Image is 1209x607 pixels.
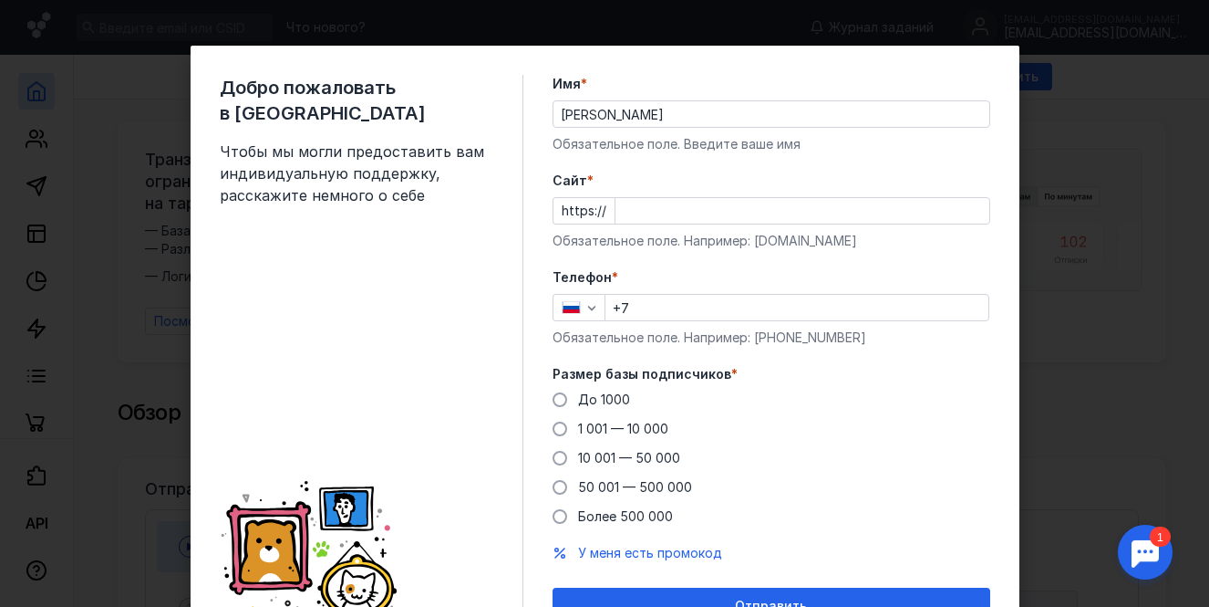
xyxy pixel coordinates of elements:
div: Обязательное поле. Например: [PHONE_NUMBER] [553,329,990,347]
span: Более 500 000 [578,508,673,524]
div: Обязательное поле. Введите ваше имя [553,135,990,153]
button: У меня есть промокод [578,544,722,562]
div: Обязательное поле. Например: [DOMAIN_NAME] [553,232,990,250]
span: Размер базы подписчиков [553,365,731,383]
span: У меня есть промокод [578,545,722,560]
span: Cайт [553,172,587,190]
span: Добро пожаловать в [GEOGRAPHIC_DATA] [220,75,493,126]
span: Чтобы мы могли предоставить вам индивидуальную поддержку, расскажите немного о себе [220,141,493,206]
span: До 1000 [578,392,630,407]
span: 10 001 — 50 000 [578,450,680,466]
span: 50 001 — 500 000 [578,479,692,495]
span: 1 001 — 10 000 [578,421,668,436]
div: 1 [41,11,62,31]
span: Телефон [553,268,612,287]
span: Имя [553,75,581,93]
